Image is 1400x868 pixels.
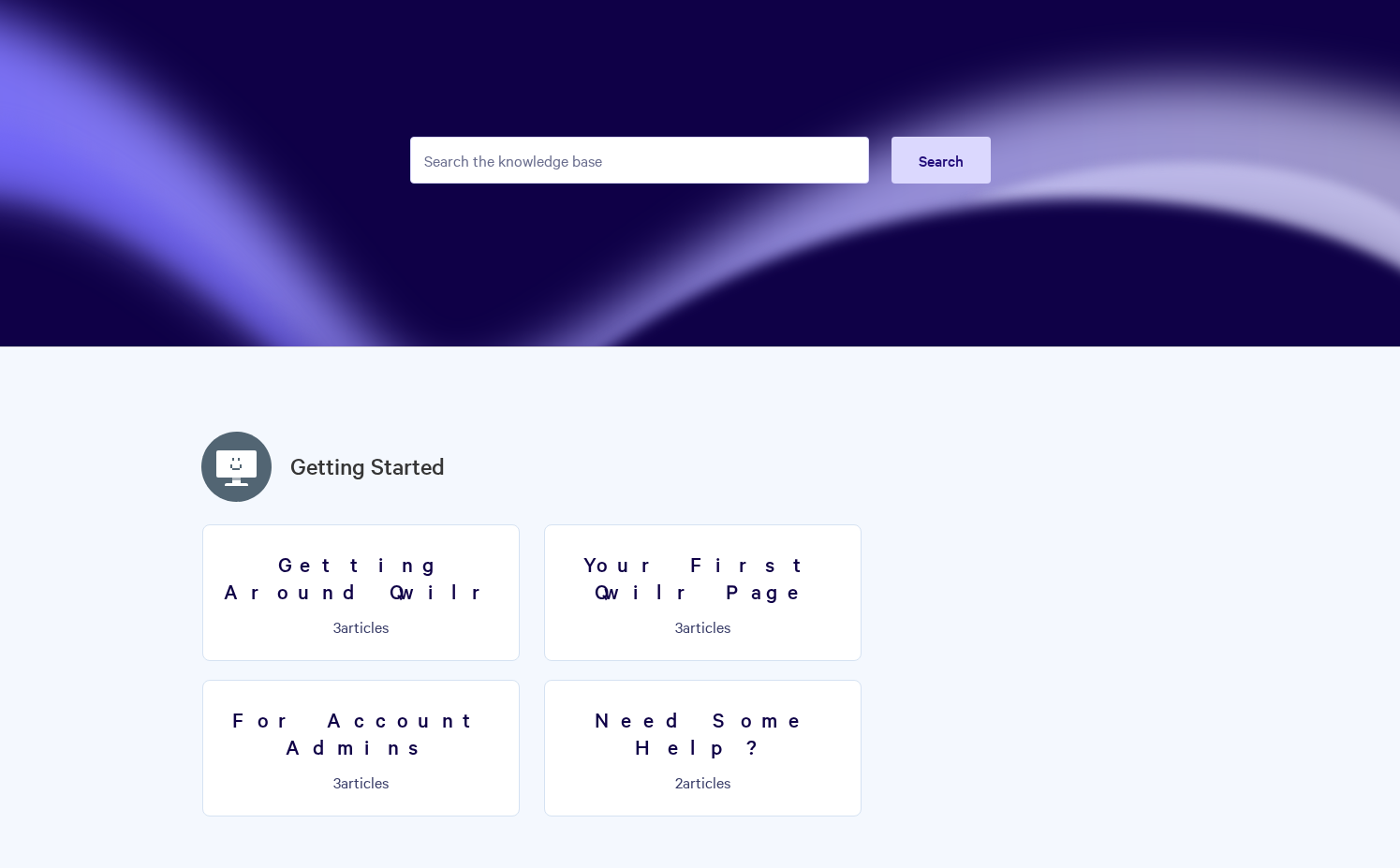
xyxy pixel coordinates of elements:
[214,706,508,759] h3: For Account Admins
[556,618,849,635] p: articles
[214,618,508,635] p: articles
[892,137,991,184] button: Search
[675,772,683,792] span: 2
[202,680,520,817] a: For Account Admins 3articles
[214,773,508,790] p: articles
[919,150,964,170] span: Search
[544,680,862,817] a: Need Some Help? 2articles
[333,616,341,637] span: 3
[544,524,862,661] a: Your First Qwilr Page 3articles
[556,773,849,790] p: articles
[290,449,445,483] a: Getting Started
[410,137,869,184] input: Search the knowledge base
[556,706,849,759] h3: Need Some Help?
[202,524,520,661] a: Getting Around Qwilr 3articles
[556,551,849,604] h3: Your First Qwilr Page
[214,551,508,604] h3: Getting Around Qwilr
[333,772,341,792] span: 3
[675,616,683,637] span: 3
